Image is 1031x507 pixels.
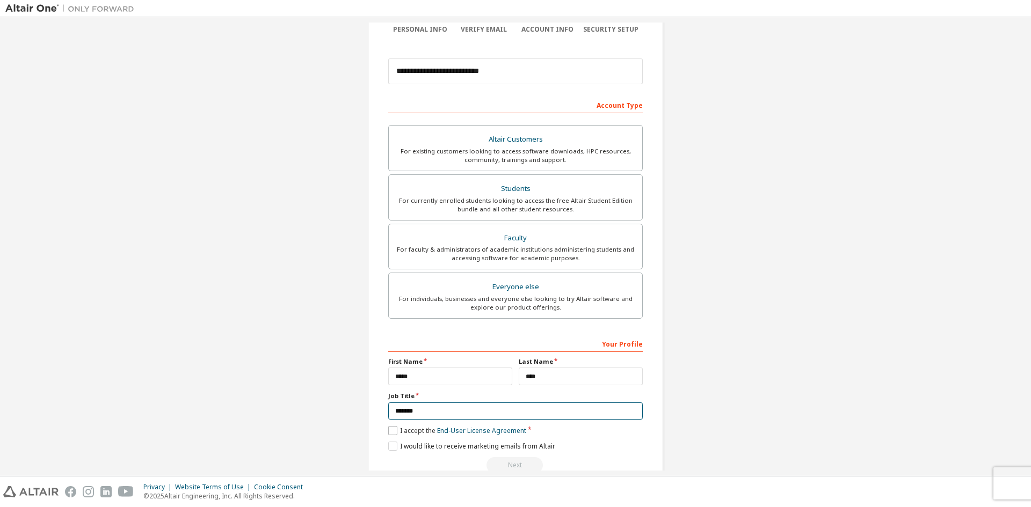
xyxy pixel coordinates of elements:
div: For currently enrolled students looking to access the free Altair Student Edition bundle and all ... [395,196,636,214]
div: Faculty [395,231,636,246]
div: For individuals, businesses and everyone else looking to try Altair software and explore our prod... [395,295,636,312]
img: Altair One [5,3,140,14]
div: For existing customers looking to access software downloads, HPC resources, community, trainings ... [395,147,636,164]
img: instagram.svg [83,486,94,497]
div: Personal Info [388,25,452,34]
img: altair_logo.svg [3,486,59,497]
div: Students [395,181,636,196]
a: End-User License Agreement [437,426,526,435]
label: First Name [388,357,512,366]
div: Your Profile [388,335,643,352]
div: Verify Email [452,25,516,34]
label: I accept the [388,426,526,435]
div: Everyone else [395,280,636,295]
div: For faculty & administrators of academic institutions administering students and accessing softwa... [395,245,636,262]
div: Website Terms of Use [175,483,254,491]
div: Account Type [388,96,643,113]
img: youtube.svg [118,486,134,497]
p: © 2025 Altair Engineering, Inc. All Rights Reserved. [143,491,309,501]
label: I would like to receive marketing emails from Altair [388,442,555,451]
img: linkedin.svg [100,486,112,497]
label: Job Title [388,392,643,400]
img: facebook.svg [65,486,76,497]
div: Altair Customers [395,132,636,147]
label: Last Name [519,357,643,366]
div: Security Setup [579,25,643,34]
div: Privacy [143,483,175,491]
div: Read and acccept EULA to continue [388,457,643,473]
div: Cookie Consent [254,483,309,491]
div: Account Info [515,25,579,34]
